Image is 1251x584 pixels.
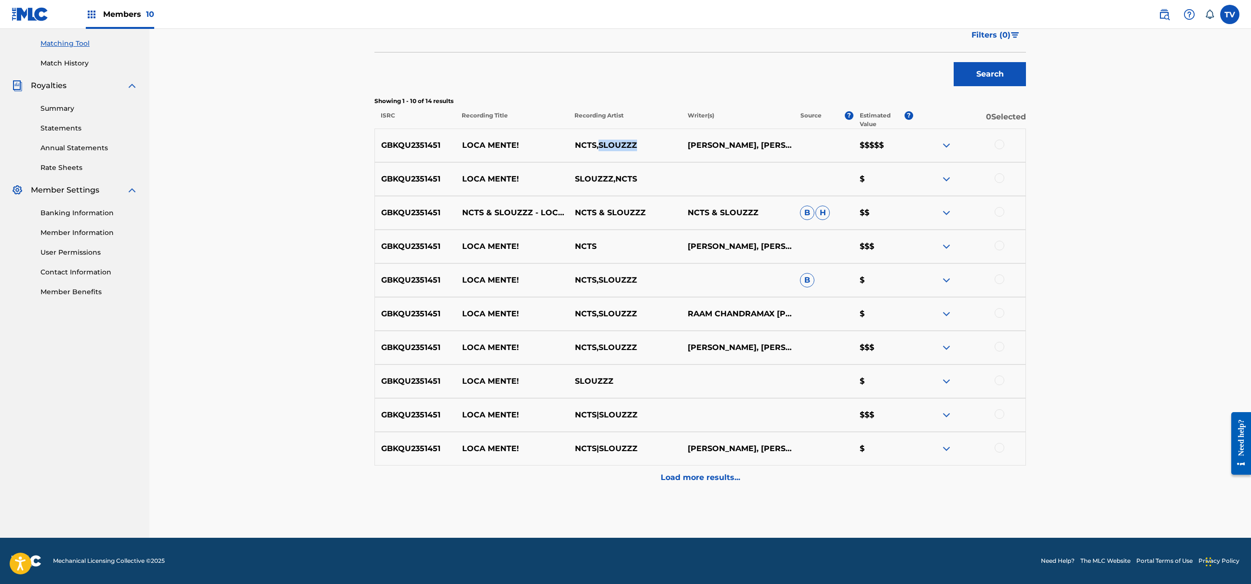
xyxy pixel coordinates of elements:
a: Portal Terms of Use [1136,557,1193,565]
p: LOCA MENTE! [456,443,569,454]
p: GBKQU2351451 [375,443,456,454]
p: $$$$$ [853,140,913,151]
img: expand [941,409,952,421]
img: Top Rightsholders [86,9,97,20]
p: GBKQU2351451 [375,376,456,387]
p: LOCA MENTE! [456,274,569,286]
img: expand [941,308,952,320]
a: Matching Tool [40,39,138,49]
img: filter [1011,32,1019,38]
p: $ [853,308,913,320]
p: [PERSON_NAME], [PERSON_NAME] [681,443,794,454]
span: Royalties [31,80,67,91]
p: $ [853,376,913,387]
p: GBKQU2351451 [375,207,456,219]
p: GBKQU2351451 [375,342,456,353]
p: LOCA MENTE! [456,173,569,185]
p: GBKQU2351451 [375,409,456,421]
p: LOCA MENTE! [456,241,569,252]
p: $$$ [853,342,913,353]
p: LOCA MENTE! [456,140,569,151]
p: NCTS & SLOUZZZ - LOCA MENTE! (SLOWED) [456,207,569,219]
p: NCTS,SLOUZZZ [568,342,681,353]
p: $ [853,443,913,454]
p: LOCA MENTE! [456,376,569,387]
a: Contact Information [40,267,138,277]
a: The MLC Website [1080,557,1131,565]
p: $$$ [853,241,913,252]
img: help [1184,9,1195,20]
p: NCTS,SLOUZZZ [568,308,681,320]
p: LOCA MENTE! [456,308,569,320]
img: expand [126,80,138,91]
p: Recording Title [455,111,568,129]
img: Member Settings [12,184,23,196]
img: expand [941,342,952,353]
a: Member Information [40,228,138,238]
p: RAAM CHANDRAMAX [PERSON_NAME] [681,308,794,320]
p: $ [853,173,913,185]
p: $$ [853,207,913,219]
p: GBKQU2351451 [375,308,456,320]
button: Search [954,62,1026,86]
span: B [800,273,814,287]
img: expand [126,184,138,196]
span: ? [905,111,913,120]
p: NCTS,SLOUZZZ [568,274,681,286]
img: expand [941,443,952,454]
p: Source [800,111,822,129]
p: Showing 1 - 10 of 14 results [374,97,1026,105]
a: Member Benefits [40,287,138,297]
p: NCTS|SLOUZZZ [568,409,681,421]
span: B [800,206,814,220]
p: $$$ [853,409,913,421]
a: Statements [40,123,138,133]
p: NCTS & SLOUZZZ [681,207,794,219]
button: Filters (0) [966,23,1026,47]
p: Load more results... [661,472,740,483]
img: expand [941,376,952,387]
div: Ziehen [1206,547,1211,576]
span: ? [845,111,853,120]
a: Public Search [1155,5,1174,24]
p: NCTS [568,241,681,252]
p: GBKQU2351451 [375,274,456,286]
a: Need Help? [1041,557,1075,565]
a: Summary [40,104,138,114]
p: NCTS|SLOUZZZ [568,443,681,454]
img: expand [941,274,952,286]
p: LOCA MENTE! [456,409,569,421]
span: H [815,206,830,220]
img: MLC Logo [12,7,49,21]
p: LOCA MENTE! [456,342,569,353]
p: SLOUZZZ,NCTS [568,173,681,185]
p: [PERSON_NAME], [PERSON_NAME] [681,241,794,252]
p: NCTS & SLOUZZZ [568,207,681,219]
p: Recording Artist [568,111,681,129]
span: Filters ( 0 ) [972,29,1011,41]
p: $ [853,274,913,286]
img: expand [941,207,952,219]
p: [PERSON_NAME], [PERSON_NAME] [681,342,794,353]
span: Mechanical Licensing Collective © 2025 [53,557,165,565]
p: ISRC [374,111,455,129]
p: Estimated Value [860,111,904,129]
img: expand [941,241,952,252]
span: Member Settings [31,184,99,196]
a: Banking Information [40,208,138,218]
p: GBKQU2351451 [375,241,456,252]
p: NCTS,SLOUZZZ [568,140,681,151]
a: Privacy Policy [1198,557,1239,565]
a: Annual Statements [40,143,138,153]
img: expand [941,140,952,151]
a: Rate Sheets [40,163,138,173]
iframe: Resource Center [1224,405,1251,482]
div: Help [1180,5,1199,24]
p: Writer(s) [681,111,794,129]
p: SLOUZZZ [568,376,681,387]
p: GBKQU2351451 [375,140,456,151]
span: Members [103,9,154,20]
div: Chat-Widget [1203,538,1251,584]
